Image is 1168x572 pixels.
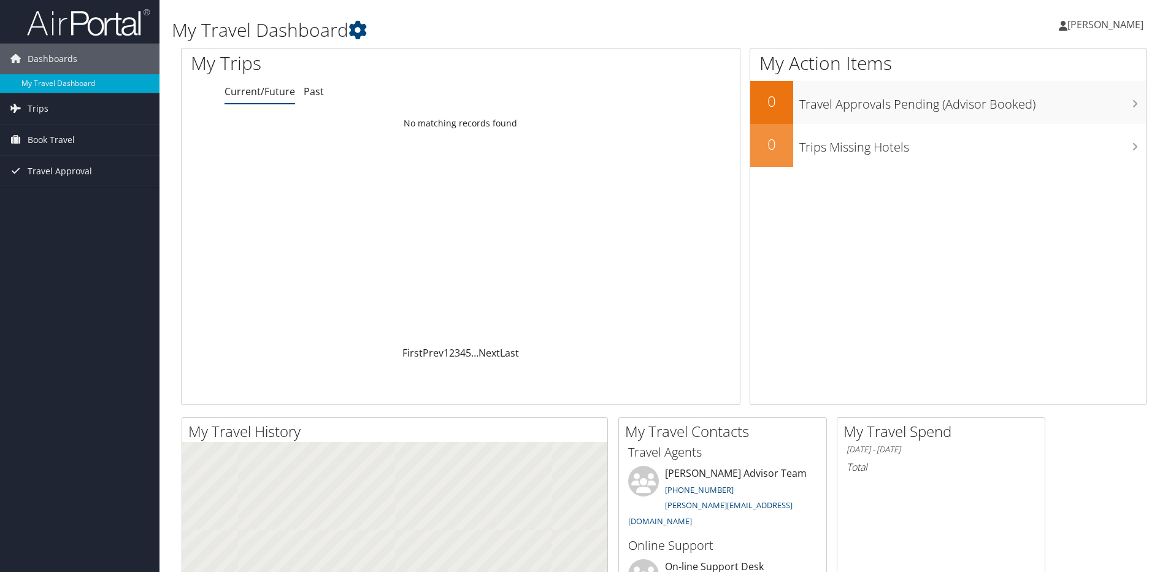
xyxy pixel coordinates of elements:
[28,125,75,155] span: Book Travel
[28,93,48,124] span: Trips
[27,8,150,37] img: airportal-logo.png
[172,17,828,43] h1: My Travel Dashboard
[628,537,817,554] h3: Online Support
[455,346,460,360] a: 3
[622,466,823,531] li: [PERSON_NAME] Advisor Team
[750,50,1146,76] h1: My Action Items
[500,346,519,360] a: Last
[478,346,500,360] a: Next
[304,85,324,98] a: Past
[847,460,1035,474] h6: Total
[182,112,740,134] td: No matching records found
[402,346,423,360] a: First
[799,133,1146,156] h3: Trips Missing Hotels
[750,134,793,155] h2: 0
[750,91,793,112] h2: 0
[625,421,826,442] h2: My Travel Contacts
[460,346,466,360] a: 4
[750,124,1146,167] a: 0Trips Missing Hotels
[1059,6,1156,43] a: [PERSON_NAME]
[1067,18,1143,31] span: [PERSON_NAME]
[444,346,449,360] a: 1
[750,81,1146,124] a: 0Travel Approvals Pending (Advisor Booked)
[847,444,1035,455] h6: [DATE] - [DATE]
[191,50,498,76] h1: My Trips
[628,500,793,527] a: [PERSON_NAME][EMAIL_ADDRESS][DOMAIN_NAME]
[471,346,478,360] span: …
[28,44,77,74] span: Dashboards
[225,85,295,98] a: Current/Future
[423,346,444,360] a: Prev
[799,90,1146,113] h3: Travel Approvals Pending (Advisor Booked)
[665,484,734,495] a: [PHONE_NUMBER]
[188,421,607,442] h2: My Travel History
[466,346,471,360] a: 5
[449,346,455,360] a: 2
[28,156,92,187] span: Travel Approval
[843,421,1045,442] h2: My Travel Spend
[628,444,817,461] h3: Travel Agents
